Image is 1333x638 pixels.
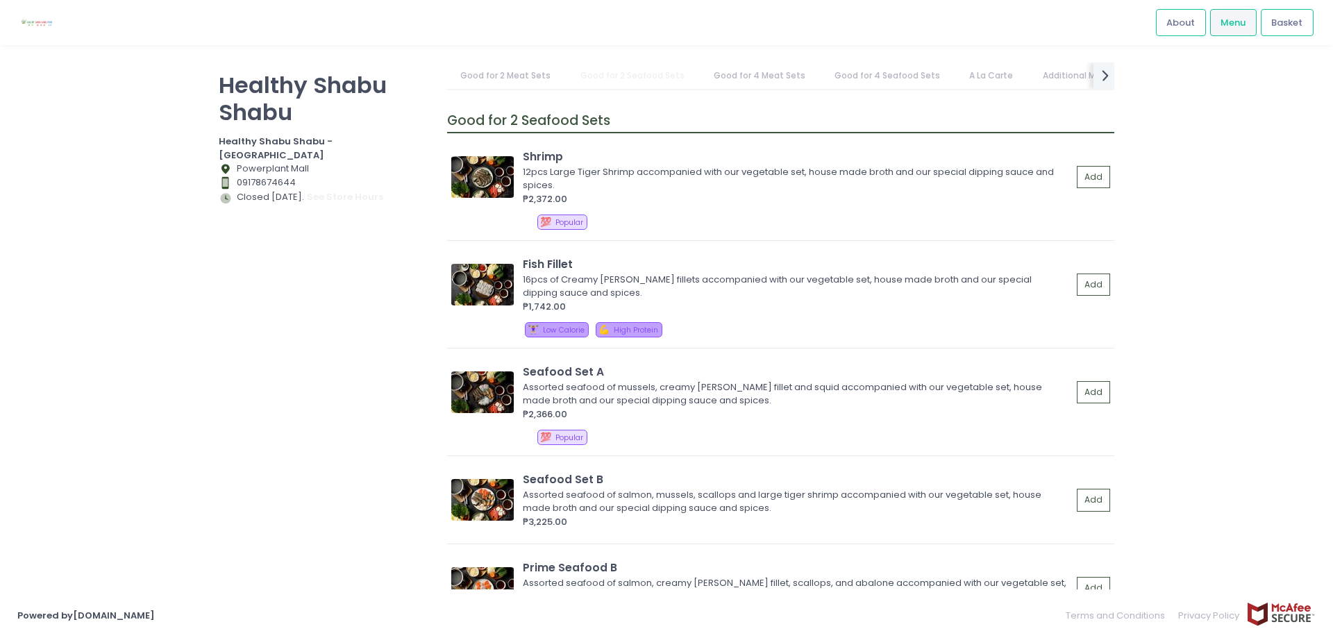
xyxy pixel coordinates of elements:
div: 12pcs Large Tiger Shrimp accompanied with our vegetable set, house made broth and our special dip... [523,165,1068,192]
img: Fish Fillet [451,264,514,305]
a: Good for 4 Meat Sets [700,62,819,89]
img: Seafood Set B [451,479,514,521]
a: Privacy Policy [1172,602,1247,629]
div: ₱3,225.00 [523,515,1072,529]
img: Prime Seafood B [451,567,514,609]
span: 🏋️‍♀️ [528,323,539,336]
div: 16pcs of Creamy [PERSON_NAME] fillets accompanied with our vegetable set, house made broth and ou... [523,273,1068,300]
button: Add [1077,489,1110,512]
div: Seafood Set B [523,471,1072,487]
p: Healthy Shabu Shabu [219,72,430,126]
div: ₱2,372.00 [523,192,1072,206]
span: About [1166,16,1195,30]
div: Closed [DATE]. [219,190,430,205]
button: see store hours [306,190,384,205]
div: Assorted seafood of salmon, creamy [PERSON_NAME] fillet, scallops, and abalone accompanied with o... [523,576,1068,603]
span: Popular [555,433,583,443]
div: Powerplant Mall [219,162,430,176]
b: Healthy Shabu Shabu - [GEOGRAPHIC_DATA] [219,135,333,162]
div: ₱1,742.00 [523,300,1072,314]
button: Add [1077,274,1110,296]
div: Assorted seafood of salmon, mussels, scallops and large tiger shrimp accompanied with our vegetab... [523,488,1068,515]
span: Popular [555,217,583,228]
img: logo [17,10,56,35]
a: Good for 2 Seafood Sets [567,62,698,89]
div: Seafood Set A [523,364,1072,380]
img: Shrimp [451,156,514,198]
span: 💯 [540,430,551,444]
div: ₱2,366.00 [523,408,1072,421]
div: Fish Fillet [523,256,1072,272]
img: Seafood Set A [451,371,514,413]
a: Terms and Conditions [1066,602,1172,629]
div: 09178674644 [219,176,430,190]
a: A La Carte [956,62,1027,89]
span: 💯 [540,215,551,228]
span: Good for 2 Seafood Sets [447,111,610,130]
div: Assorted seafood of mussels, creamy [PERSON_NAME] fillet and squid accompanied with our vegetable... [523,380,1068,408]
span: High Protein [614,325,658,335]
div: Shrimp [523,149,1072,165]
a: Powered by[DOMAIN_NAME] [17,609,155,622]
span: 💪 [598,323,610,336]
div: Prime Seafood B [523,560,1072,576]
a: Menu [1210,9,1257,35]
button: Add [1077,577,1110,600]
span: Menu [1221,16,1246,30]
button: Add [1077,381,1110,404]
span: Basket [1271,16,1302,30]
a: Good for 2 Meat Sets [447,62,564,89]
button: Add [1077,166,1110,189]
a: Good for 4 Seafood Sets [821,62,954,89]
a: About [1156,9,1206,35]
a: Additional Meat [1029,62,1124,89]
span: Low Calorie [543,325,585,335]
img: mcafee-secure [1246,602,1316,626]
